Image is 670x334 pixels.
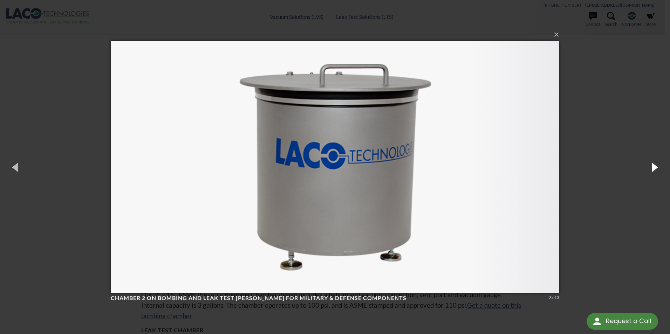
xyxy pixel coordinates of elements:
div: Request a Call [587,313,658,330]
button: × [113,27,561,42]
h4: Chamber 2 on Bombing and Leak Test [PERSON_NAME] for Military & Defense Components [111,294,547,302]
img: round button [592,316,603,327]
div: Request a Call [606,313,651,329]
img: Chamber 2 on Bombing and Leak Test Chambers for Military & Defense Components [111,27,559,307]
button: Next (Right arrow key) [638,148,670,186]
div: 3 of 3 [549,294,559,301]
